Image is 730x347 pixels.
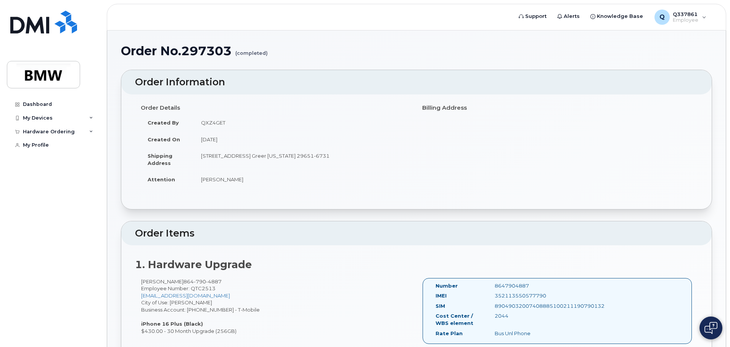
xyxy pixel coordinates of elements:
[135,77,698,88] h2: Order Information
[422,105,692,111] h4: Billing Address
[489,302,572,310] div: 89049032007408885100211190790132
[194,171,411,188] td: [PERSON_NAME]
[135,258,252,271] strong: 1. Hardware Upgrade
[135,228,698,239] h2: Order Items
[135,278,416,335] div: [PERSON_NAME] City of Use: [PERSON_NAME] Business Account: [PHONE_NUMBER] - T-Mobile $430.00 - 30...
[436,282,458,289] label: Number
[194,278,206,285] span: 790
[489,312,572,320] div: 2044
[489,282,572,289] div: 8647904887
[436,330,463,337] label: Rate Plan
[489,292,572,299] div: 352113550577790
[194,114,411,131] td: QXZ4GET
[148,136,180,142] strong: Created On
[141,285,215,291] span: Employee Number: QTC2513
[194,147,411,171] td: [STREET_ADDRESS] Greer [US_STATE] 29651-6731
[206,278,222,285] span: 4887
[141,321,203,327] strong: iPhone 16 Plus (Black)
[436,312,483,326] label: Cost Center / WBS element
[148,153,172,166] strong: Shipping Address
[436,302,445,310] label: SIM
[121,44,712,58] h1: Order No.297303
[148,120,179,126] strong: Created By
[183,278,222,285] span: 864
[141,105,411,111] h4: Order Details
[148,176,175,182] strong: Attention
[141,293,230,299] a: [EMAIL_ADDRESS][DOMAIN_NAME]
[235,44,268,56] small: (completed)
[489,330,572,337] div: Bus Unl Phone
[704,322,717,334] img: Open chat
[194,131,411,148] td: [DATE]
[436,292,447,299] label: IMEI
